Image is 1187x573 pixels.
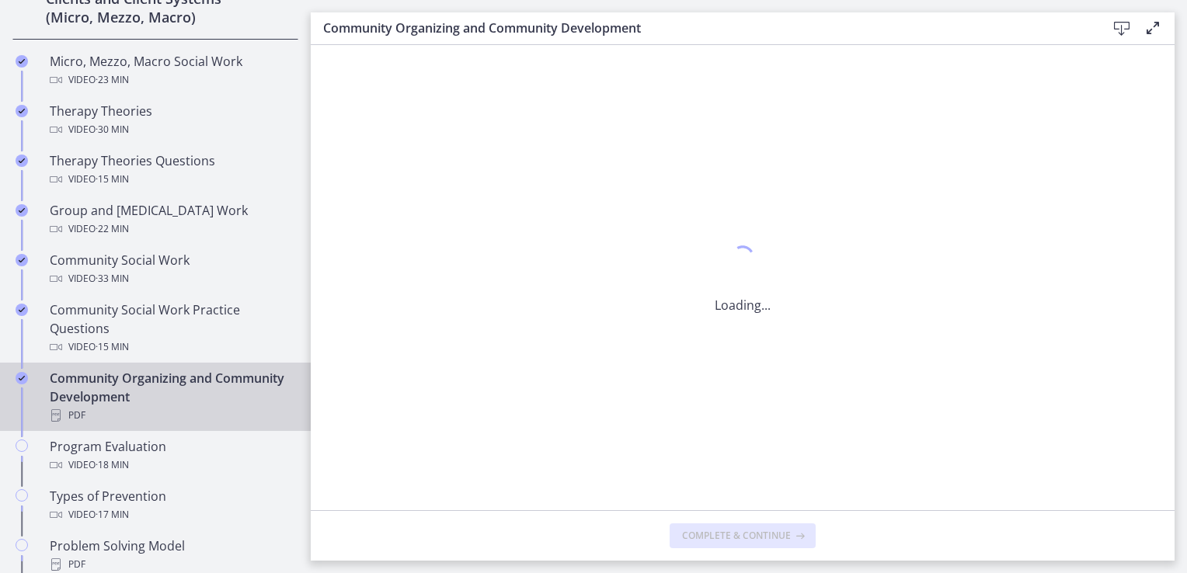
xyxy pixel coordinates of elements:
div: Video [50,505,292,524]
div: Video [50,71,292,89]
div: Community Social Work [50,251,292,288]
div: Types of Prevention [50,487,292,524]
i: Completed [16,254,28,266]
span: · 30 min [96,120,129,139]
span: · 17 min [96,505,129,524]
div: Community Social Work Practice Questions [50,300,292,356]
span: · 23 min [96,71,129,89]
h3: Community Organizing and Community Development [323,19,1081,37]
i: Completed [16,155,28,167]
div: Community Organizing and Community Development [50,369,292,425]
div: Video [50,220,292,238]
div: Video [50,456,292,474]
span: Complete & continue [682,530,791,542]
div: Therapy Theories [50,102,292,139]
div: Program Evaluation [50,437,292,474]
i: Completed [16,55,28,68]
i: Completed [16,105,28,117]
i: Completed [16,372,28,384]
i: Completed [16,304,28,316]
span: · 15 min [96,170,129,189]
span: · 15 min [96,338,129,356]
span: · 22 min [96,220,129,238]
div: 1 [715,241,771,277]
div: Video [50,120,292,139]
button: Complete & continue [670,523,816,548]
span: · 18 min [96,456,129,474]
div: PDF [50,406,292,425]
span: · 33 min [96,269,129,288]
div: Therapy Theories Questions [50,151,292,189]
div: Micro, Mezzo, Macro Social Work [50,52,292,89]
p: Loading... [715,296,771,314]
div: Video [50,170,292,189]
div: Group and [MEDICAL_DATA] Work [50,201,292,238]
div: Video [50,338,292,356]
i: Completed [16,204,28,217]
div: Video [50,269,292,288]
